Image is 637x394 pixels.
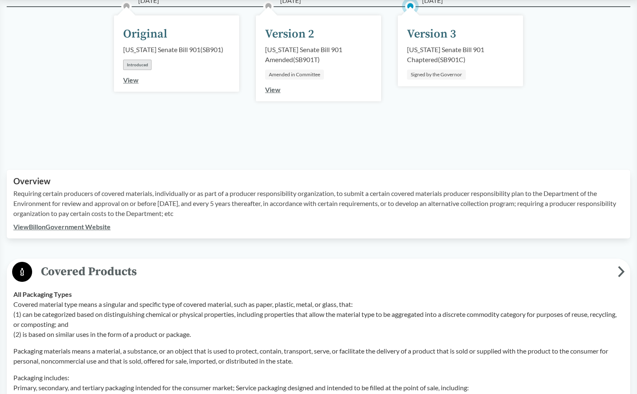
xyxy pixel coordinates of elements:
p: Packaging materials means a material, a substance, or an object that is used to protect, contain,... [13,346,624,366]
div: [US_STATE] Senate Bill 901 Chaptered ( SB901C ) [407,45,514,65]
a: View [265,85,281,93]
strong: All Packaging Types [13,290,72,298]
a: View [123,76,139,84]
div: [US_STATE] Senate Bill 901 Amended ( SB901T ) [265,45,372,65]
div: Original [123,25,167,43]
a: ViewBillonGovernment Website [13,223,111,231]
p: Packaging includes: Primary, secondary, and tertiary packaging intended for the consumer market; ... [13,373,624,393]
p: Requiring certain producers of covered materials, individually or as part of a producer responsib... [13,188,624,218]
div: [US_STATE] Senate Bill 901 ( SB901 ) [123,45,223,55]
div: Signed by the Governor [407,70,466,80]
div: Amended in Committee [265,70,324,80]
h2: Overview [13,176,624,186]
div: Version 2 [265,25,314,43]
button: Covered Products [10,261,627,283]
p: Covered material type means a singular and specific type of covered material, such as paper, plas... [13,299,624,339]
div: Version 3 [407,25,456,43]
span: Covered Products [32,262,618,281]
div: Introduced [123,60,152,70]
